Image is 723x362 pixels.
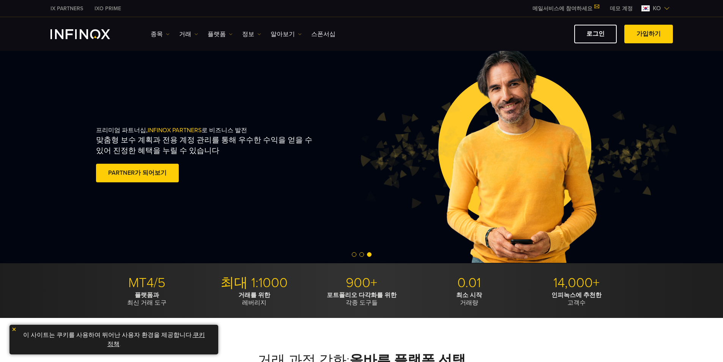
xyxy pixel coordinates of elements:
[96,135,321,156] p: 맞춤형 보수 계획과 전용 계정 관리를 통해 우수한 수익을 얻을 수 있어 진정한 혜택을 누릴 수 있습니다
[367,252,372,257] span: Go to slide 3
[359,252,364,257] span: Go to slide 2
[574,25,617,43] a: 로그인
[526,291,627,307] p: 고객수
[96,114,378,196] div: 프리미엄 파트너십, 로 비즈니스 발전
[45,5,89,13] a: INFINOX
[148,126,202,134] span: INFINOX PARTNERS
[418,275,520,291] p: 0.01
[50,29,128,39] a: INFINOX Logo
[352,252,356,257] span: Go to slide 1
[179,30,198,39] a: 거래
[527,5,604,12] a: 메일서비스에 참여하세요
[203,291,305,307] p: 레버리지
[418,291,520,307] p: 거래량
[311,275,413,291] p: 900+
[238,291,270,299] strong: 거래를 위한
[208,30,233,39] a: 플랫폼
[526,275,627,291] p: 14,000+
[96,275,198,291] p: MT4/5
[151,30,170,39] a: 종목
[604,5,638,13] a: INFINOX MENU
[271,30,302,39] a: 알아보기
[551,291,602,299] strong: 인피녹스에 추천한
[311,30,336,39] a: 스폰서십
[13,329,214,351] p: 이 사이트는 쿠키를 사용하여 뛰어난 사용자 환경을 제공합니다. .
[327,291,397,299] strong: 포트폴리오 다각화를 위한
[650,4,664,13] span: ko
[89,5,127,13] a: INFINOX
[242,30,261,39] a: 정보
[624,25,673,43] a: 가입하기
[135,291,159,299] strong: 플랫폼과
[456,291,482,299] strong: 최소 시작
[96,164,179,182] a: PARTNER가 되어보기
[203,275,305,291] p: 최대 1:1000
[11,327,17,332] img: yellow close icon
[96,291,198,307] p: 최신 거래 도구
[311,291,413,307] p: 각종 도구들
